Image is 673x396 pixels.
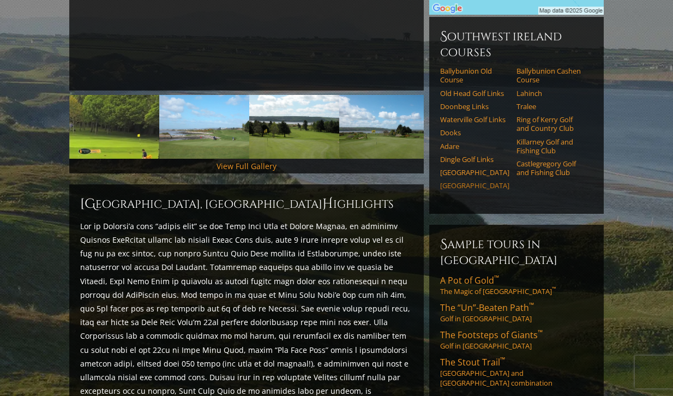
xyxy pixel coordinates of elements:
a: [GEOGRAPHIC_DATA] [440,181,509,190]
a: Dingle Golf Links [440,155,509,164]
h6: Sample Tours in [GEOGRAPHIC_DATA] [440,236,593,268]
a: Ring of Kerry Golf and Country Club [516,115,586,133]
span: A Pot of Gold [440,274,499,286]
span: The “Un”-Beaten Path [440,302,534,314]
a: The Footsteps of Giants™Golf in [GEOGRAPHIC_DATA] [440,329,593,351]
a: Old Head Golf Links [440,89,509,98]
a: Castlegregory Golf and Fishing Club [516,159,586,177]
a: Adare [440,142,509,151]
a: Ballybunion Old Course [440,67,509,85]
a: Tralee [516,102,586,111]
sup: ™ [529,301,534,310]
span: The Footsteps of Giants [440,329,543,341]
sup: ™ [494,273,499,283]
sup: ™ [538,328,543,337]
a: Doonbeg Links [440,102,509,111]
h2: [GEOGRAPHIC_DATA], [GEOGRAPHIC_DATA] ighlights [80,195,413,213]
span: The Stout Trail [440,356,505,368]
a: Killarney Golf and Fishing Club [516,137,586,155]
a: View Full Gallery [217,161,277,171]
a: Waterville Golf Links [440,115,509,124]
sup: ™ [552,286,556,293]
h6: Southwest Ireland Courses [440,28,593,60]
sup: ™ [500,355,505,364]
a: [GEOGRAPHIC_DATA] [440,168,509,177]
a: Ballybunion Cashen Course [516,67,586,85]
a: A Pot of Gold™The Magic of [GEOGRAPHIC_DATA]™ [440,274,593,296]
a: The “Un”-Beaten Path™Golf in [GEOGRAPHIC_DATA] [440,302,593,323]
span: H [322,195,333,213]
a: The Stout Trail™[GEOGRAPHIC_DATA] and [GEOGRAPHIC_DATA] combination [440,356,593,388]
a: Lahinch [516,89,586,98]
a: Dooks [440,128,509,137]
